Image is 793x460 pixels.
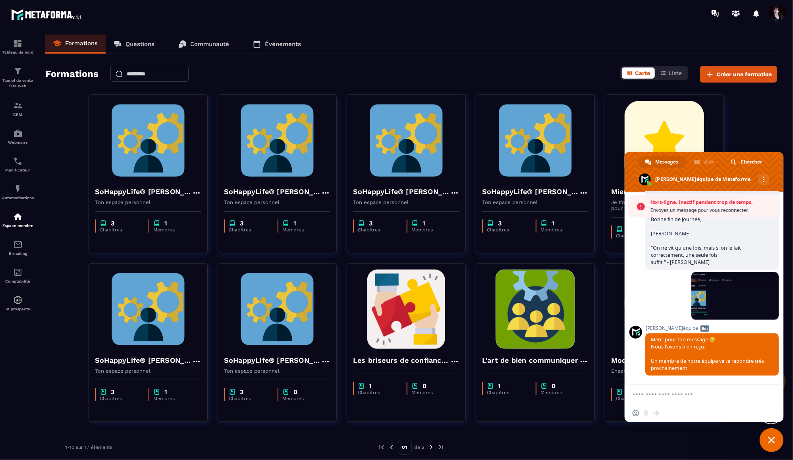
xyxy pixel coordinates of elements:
[633,410,639,416] span: Insérer un emoji
[13,240,23,249] img: email
[100,396,141,401] p: Chapitres
[655,156,678,168] span: Messages
[106,35,162,54] a: Questions
[224,355,321,366] h4: SoHappyLife® [PERSON_NAME]
[611,368,718,374] p: Ensemble des textes d'exercices
[438,444,445,451] img: next
[482,186,579,197] h4: SoHappyLife® [PERSON_NAME]
[13,212,23,221] img: automations
[224,101,330,180] img: formation-background
[111,388,114,396] p: 3
[353,101,459,180] img: formation-background
[100,388,107,396] img: chapter
[656,67,687,79] button: Liste
[358,390,399,395] p: Chapitres
[650,206,776,214] span: Envoyez un message pour vous reconnecter.
[2,234,34,262] a: emailemailE-mailing
[611,269,718,349] img: formation-background
[651,337,764,372] span: Merci pour ton message 😊 Nous l’avons bien reçu. Un membre de notre équipe va te répondre très pr...
[13,295,23,305] img: automations
[2,168,34,172] p: Planificateur
[358,382,365,390] img: chapter
[45,35,106,54] a: Formations
[611,199,718,211] p: Je t'offre ce parcours de questionnement pour aller vers une meilleure connaissance de toi et de ...
[100,219,107,227] img: chapter
[282,219,289,227] img: chapter
[482,355,578,366] h4: L'art de bien communiquer
[378,444,385,451] img: prev
[2,33,34,60] a: formationformationTableau de bord
[65,445,112,450] p: 1-10 sur 17 éléments
[95,186,192,197] h4: SoHappyLife® [PERSON_NAME]
[700,66,777,83] button: Créer une formation
[616,225,623,233] img: chapter
[540,227,581,233] p: Membres
[638,156,686,168] a: Messages
[2,50,34,54] p: Tableau de bord
[282,388,289,396] img: chapter
[153,227,193,233] p: Membres
[552,382,556,390] p: 0
[245,35,309,54] a: Événements
[282,396,322,401] p: Membres
[293,388,297,396] p: 0
[700,325,709,332] span: Bot
[605,94,734,263] a: formation-backgroundMieux se connaîtreJe t'offre ce parcours de questionnement pour aller vers un...
[100,227,141,233] p: Chapitres
[411,227,451,233] p: Membres
[95,101,201,180] img: formation-background
[13,184,23,194] img: automations
[218,94,347,263] a: formation-backgroundSoHappyLife® [PERSON_NAME]Ton espace personnelchapter3Chapitreschapter1Membres
[2,279,34,283] p: Comptabilité
[224,186,321,197] h4: SoHappyLife® [PERSON_NAME]
[540,390,581,395] p: Membres
[95,368,201,374] p: Ton espace personnel
[487,390,528,395] p: Chapitres
[347,263,476,432] a: formation-backgroundLes briseurs de confiance dans l'entreprisechapter1Chapitreschapter0Membres
[487,227,528,233] p: Chapitres
[476,263,605,432] a: formation-backgroundL'art de bien communiquerchapter1Chapitreschapter0Membres
[45,66,98,83] h2: Formations
[423,219,425,227] p: 1
[11,7,83,21] img: logo
[224,199,330,205] p: Ton espace personnel
[153,396,193,401] p: Membres
[111,219,114,227] p: 3
[2,223,34,228] p: Espace membre
[95,355,192,366] h4: SoHappyLife® [PERSON_NAME]
[224,368,330,374] p: Ton espace personnel
[89,263,218,432] a: formation-backgroundSoHappyLife® [PERSON_NAME]Ton espace personnelchapter3Chapitreschapter1Membres
[645,325,779,331] span: [PERSON_NAME]équipe
[229,388,236,396] img: chapter
[95,199,201,205] p: Ton espace personnel
[2,206,34,234] a: automationsautomationsEspace membre
[616,388,623,396] img: chapter
[411,382,419,390] img: chapter
[2,78,34,89] p: Tunnel de vente Site web
[125,40,154,48] p: Questions
[2,60,34,95] a: formationformationTunnel de vente Site web
[353,355,450,366] h4: Les briseurs de confiance dans l'entreprise
[95,269,201,349] img: formation-background
[388,444,395,451] img: prev
[13,129,23,138] img: automations
[540,219,548,227] img: chapter
[65,40,98,47] p: Formations
[229,227,270,233] p: Chapitres
[611,186,679,197] h4: Mieux se connaître
[218,263,347,432] a: formation-backgroundSoHappyLife® [PERSON_NAME]Ton espace personnelchapter3Chapitreschapter0Membres
[616,233,657,239] p: Chapitres
[2,150,34,178] a: schedulerschedulerPlanificateur
[428,444,435,451] img: next
[358,219,365,227] img: chapter
[224,269,330,349] img: formation-background
[170,35,237,54] a: Communauté
[190,40,229,48] p: Communauté
[2,307,34,311] p: IA prospects
[650,198,776,206] span: Hors-ligne. Inactif pendant trop de temps.
[498,382,501,390] p: 1
[240,388,243,396] p: 3
[398,440,412,455] p: 01
[415,444,425,450] p: de 2
[611,101,718,180] img: formation-background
